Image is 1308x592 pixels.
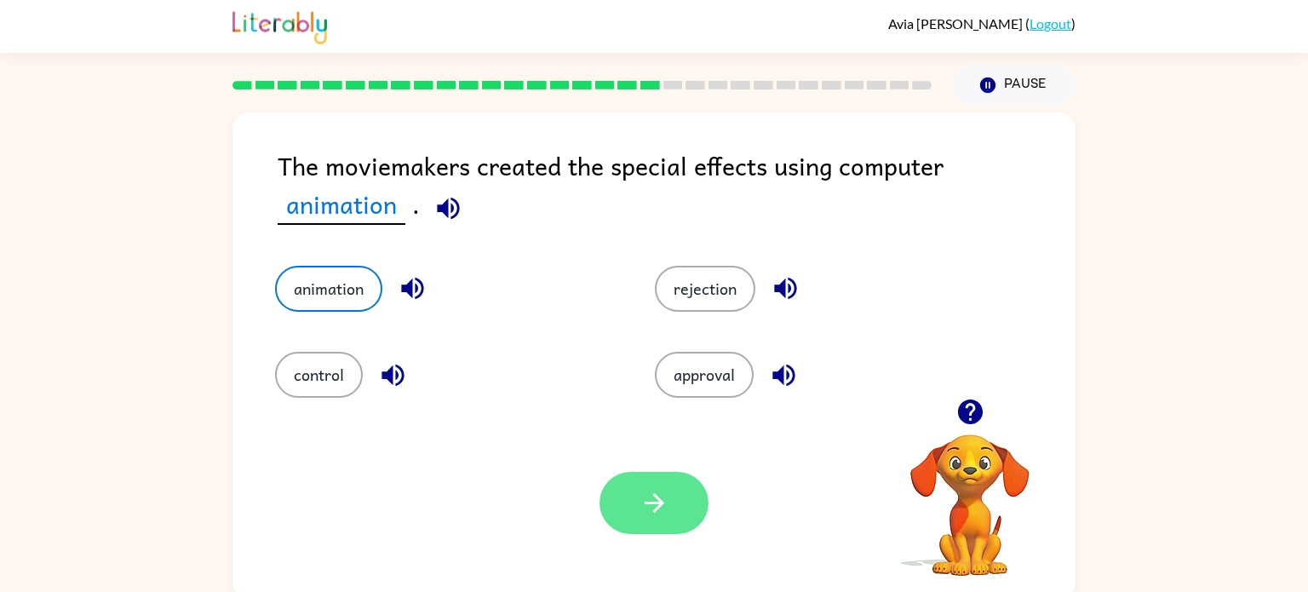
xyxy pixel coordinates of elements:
button: approval [655,352,754,398]
div: The moviemakers created the special effects using computer . [278,147,1076,232]
button: control [275,352,363,398]
span: Avia [PERSON_NAME] [888,15,1025,32]
button: Pause [952,66,1076,105]
button: animation [275,266,382,312]
div: ( ) [888,15,1076,32]
a: Logout [1030,15,1071,32]
span: animation [278,185,405,225]
video: Your browser must support playing .mp4 files to use Literably. Please try using another browser. [885,408,1055,578]
button: rejection [655,266,755,312]
img: Literably [232,7,327,44]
